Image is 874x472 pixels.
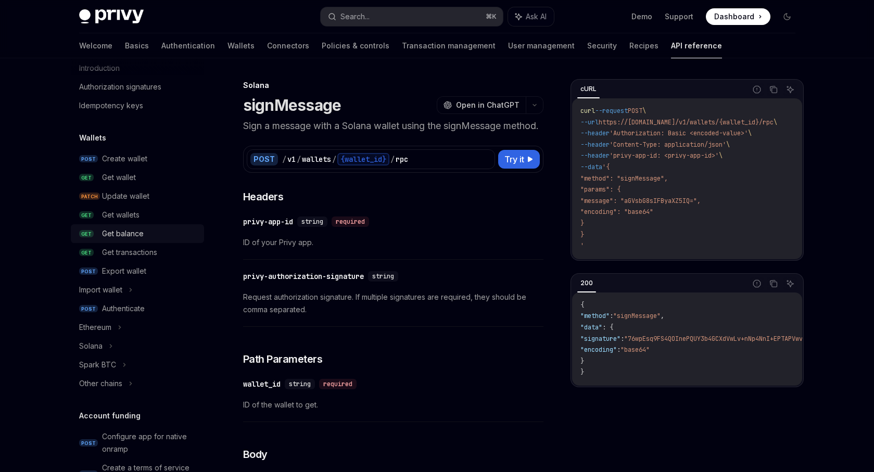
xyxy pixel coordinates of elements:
[665,11,693,22] a: Support
[580,335,620,343] span: "signature"
[243,119,543,133] p: Sign a message with a Solana wallet using the signMessage method.
[719,151,723,160] span: \
[332,216,369,227] div: required
[580,197,701,205] span: "message": "aGVsbG8sIFByaXZ5IQ=",
[243,216,293,227] div: privy-app-id
[243,271,364,282] div: privy-authorization-signature
[580,118,599,126] span: --url
[79,439,98,447] span: POST
[102,190,149,202] div: Update wallet
[79,249,94,257] span: GET
[661,312,664,320] span: ,
[783,277,797,290] button: Ask AI
[71,224,204,243] a: GETGet balance
[714,11,754,22] span: Dashboard
[71,168,204,187] a: GETGet wallet
[71,427,204,458] a: POSTConfigure app for native onramp
[102,430,198,455] div: Configure app for native onramp
[602,163,610,171] span: '{
[595,107,628,115] span: --request
[396,154,408,164] div: rpc
[71,149,204,168] a: POSTCreate wallet
[726,141,730,149] span: \
[580,151,610,160] span: --header
[79,377,122,390] div: Other chains
[79,230,94,238] span: GET
[504,153,524,165] span: Try it
[319,379,357,389] div: required
[79,410,141,422] h5: Account funding
[102,209,140,221] div: Get wallets
[767,83,780,96] button: Copy the contents from the code block
[577,83,600,95] div: cURL
[243,96,341,114] h1: signMessage
[767,277,780,290] button: Copy the contents from the code block
[706,8,770,25] a: Dashboard
[79,9,144,24] img: dark logo
[580,231,584,239] span: }
[79,340,103,352] div: Solana
[332,154,336,164] div: /
[79,132,106,144] h5: Wallets
[498,150,540,169] button: Try it
[321,7,503,26] button: Search...⌘K
[628,107,642,115] span: POST
[161,33,215,58] a: Authentication
[302,154,331,164] div: wallets
[779,8,795,25] button: Toggle dark mode
[580,174,668,183] span: "method": "signMessage",
[774,118,777,126] span: \
[580,107,595,115] span: curl
[243,447,268,462] span: Body
[71,262,204,280] a: POSTExport wallet
[402,33,496,58] a: Transaction management
[79,211,94,219] span: GET
[620,346,650,354] span: "base64"
[486,12,497,21] span: ⌘ K
[610,151,719,160] span: 'privy-app-id: <privy-app-id>'
[750,277,764,290] button: Report incorrect code
[610,141,726,149] span: 'Content-Type: application/json'
[526,11,547,22] span: Ask AI
[580,219,584,227] span: }
[243,236,543,249] span: ID of your Privy app.
[79,81,161,93] div: Authorization signatures
[610,129,748,137] span: 'Authorization: Basic <encoded-value>'
[508,33,575,58] a: User management
[580,141,610,149] span: --header
[629,33,658,58] a: Recipes
[102,265,146,277] div: Export wallet
[580,357,584,365] span: }
[587,33,617,58] a: Security
[243,399,543,411] span: ID of the wallet to get.
[337,153,389,165] div: {wallet_id}
[580,301,584,309] span: {
[642,107,646,115] span: \
[580,346,617,354] span: "encoding"
[372,272,394,280] span: string
[390,154,395,164] div: /
[71,187,204,206] a: PATCHUpdate wallet
[508,7,554,26] button: Ask AI
[750,83,764,96] button: Report incorrect code
[580,129,610,137] span: --header
[617,346,620,354] span: :
[577,277,596,289] div: 200
[620,335,624,343] span: :
[243,189,284,204] span: Headers
[250,153,278,165] div: POST
[580,163,602,171] span: --data
[267,33,309,58] a: Connectors
[71,78,204,96] a: Authorization signatures
[243,291,543,316] span: Request authorization signature. If multiple signatures are required, they should be comma separa...
[602,323,613,331] span: : {
[456,100,520,110] span: Open in ChatGPT
[79,174,94,182] span: GET
[613,312,661,320] span: "signMessage"
[243,379,281,389] div: wallet_id
[227,33,255,58] a: Wallets
[322,33,389,58] a: Policies & controls
[580,323,602,331] span: "data"
[599,118,774,126] span: https://[DOMAIN_NAME]/v1/wallets/{wallet_id}/rpc
[243,80,543,91] div: Solana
